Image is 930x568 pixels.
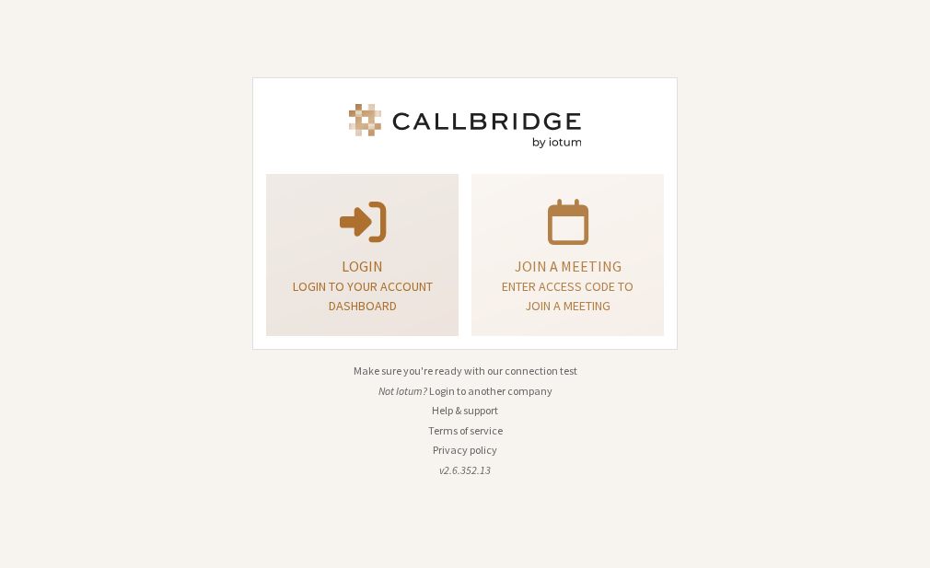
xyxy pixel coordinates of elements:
[433,443,497,457] a: Privacy policy
[266,174,459,337] button: LoginLogin to your account dashboard
[494,277,641,316] p: Enter access code to join a meeting
[289,277,436,316] p: Login to your account dashboard
[345,104,585,148] img: Iotum
[494,255,641,277] p: Join a meeting
[471,174,664,337] a: Join a meetingEnter access code to join a meeting
[428,423,503,437] a: Terms of service
[252,383,678,400] li: Not Iotum?
[429,383,552,400] button: Login to another company
[432,403,498,417] a: Help & support
[252,462,678,479] li: v2.6.352.13
[289,255,436,277] p: Login
[354,364,577,377] a: Make sure you're ready with our connection test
